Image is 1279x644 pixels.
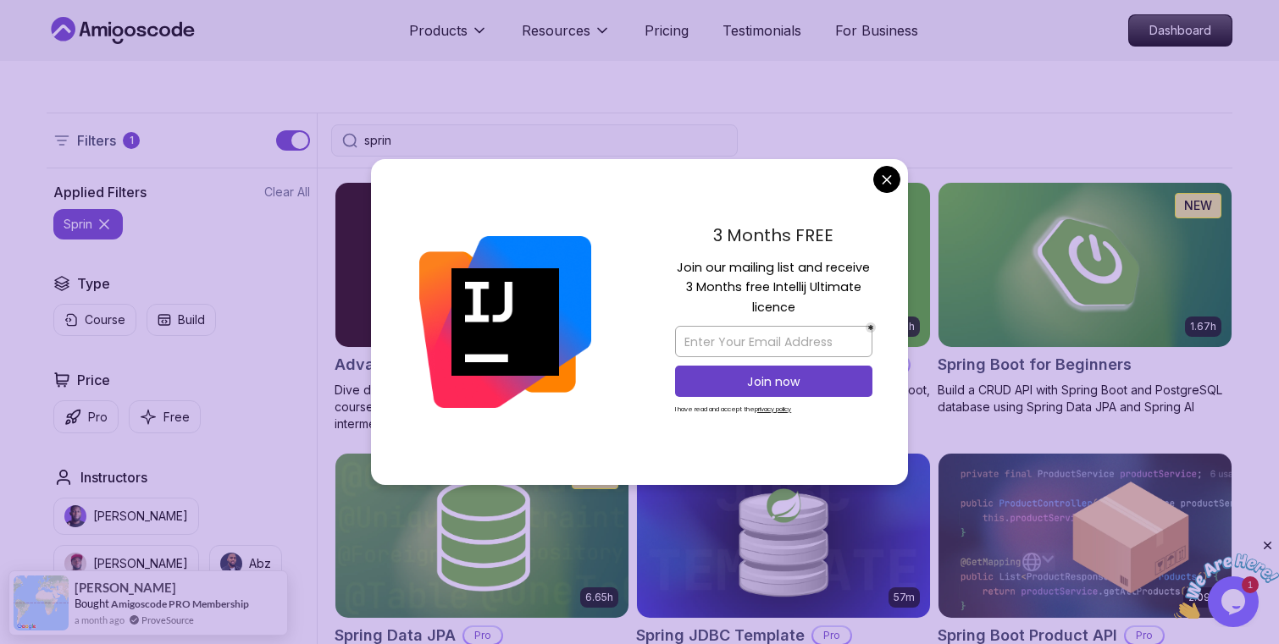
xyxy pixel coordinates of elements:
[264,184,310,201] button: Clear All
[85,311,125,328] p: Course
[77,370,110,390] h2: Price
[1190,320,1216,333] p: 1.67h
[88,409,108,426] p: Pro
[53,209,123,239] button: sprin
[75,613,125,627] span: a month ago
[147,304,216,336] button: Build
[77,130,116,151] p: Filters
[464,627,501,644] p: Pro
[645,20,689,41] a: Pricing
[53,304,136,336] button: Course
[938,382,1232,416] p: Build a CRUD API with Spring Boot and PostgreSQL database using Spring Data JPA and Spring AI
[938,182,1232,416] a: Spring Boot for Beginners card1.67hNEWSpring Boot for BeginnersBuild a CRUD API with Spring Boot ...
[75,581,176,595] span: [PERSON_NAME]
[64,553,86,575] img: instructor img
[409,20,468,41] p: Products
[409,20,488,54] button: Products
[522,20,611,54] button: Resources
[93,508,188,525] p: [PERSON_NAME]
[14,575,69,630] img: provesource social proof notification image
[75,597,109,610] span: Bought
[178,311,205,328] p: Build
[1129,15,1232,46] p: Dashboard
[53,545,199,582] button: instructor img[PERSON_NAME]
[335,183,628,347] img: Advanced Spring Boot card
[1128,14,1232,47] a: Dashboard
[1184,197,1212,214] p: NEW
[141,613,194,627] a: ProveSource
[80,467,147,487] h2: Instructors
[938,353,1132,377] h2: Spring Boot for Beginners
[335,454,628,618] img: Spring Data JPA card
[723,20,801,41] a: Testimonials
[129,400,201,433] button: Free
[53,400,119,433] button: Pro
[335,182,629,432] a: Advanced Spring Boot card5.18hAdvanced Spring BootProDive deep into Spring Boot with our advanced...
[1174,538,1279,619] iframe: chat widget
[938,183,1232,347] img: Spring Boot for Beginners card
[335,382,629,432] p: Dive deep into Spring Boot with our advanced course, designed to take your skills from intermedia...
[111,597,249,610] a: Amigoscode PRO Membership
[522,20,590,41] p: Resources
[813,627,850,644] p: Pro
[1126,627,1163,644] p: Pro
[220,553,242,575] img: instructor img
[77,273,110,294] h2: Type
[894,591,915,604] p: 57m
[249,555,271,572] p: Abz
[130,134,134,147] p: 1
[835,20,918,41] a: For Business
[637,454,930,618] img: Spring JDBC Template card
[53,182,147,202] h2: Applied Filters
[335,353,504,377] h2: Advanced Spring Boot
[938,454,1232,618] img: Spring Boot Product API card
[93,555,188,572] p: [PERSON_NAME]
[64,216,92,233] p: sprin
[64,505,86,527] img: instructor img
[585,591,613,604] p: 6.65h
[53,498,199,535] button: instructor img[PERSON_NAME]
[364,132,727,149] input: Search Java, React, Spring boot ...
[163,409,190,426] p: Free
[209,545,282,582] button: instructor imgAbz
